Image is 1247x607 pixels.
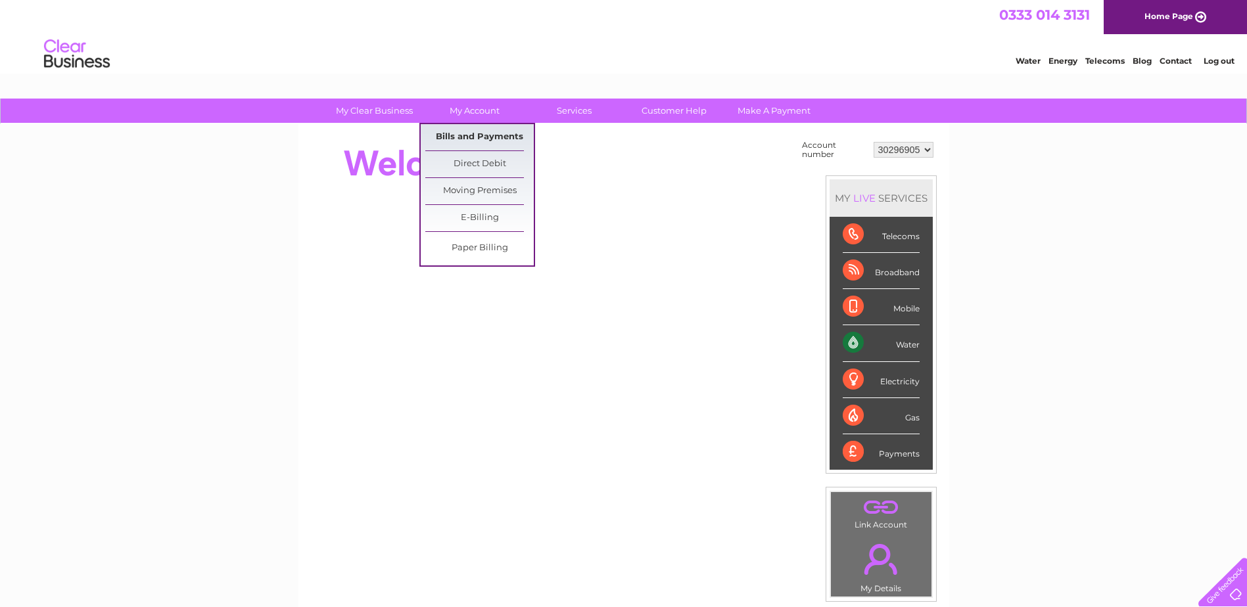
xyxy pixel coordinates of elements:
[420,99,529,123] a: My Account
[1085,56,1125,66] a: Telecoms
[834,536,928,582] a: .
[1160,56,1192,66] a: Contact
[425,124,534,150] a: Bills and Payments
[843,434,920,470] div: Payments
[425,178,534,204] a: Moving Premises
[830,533,932,597] td: My Details
[843,289,920,325] div: Mobile
[425,235,534,261] a: Paper Billing
[1016,56,1041,66] a: Water
[1204,56,1235,66] a: Log out
[851,192,878,204] div: LIVE
[799,137,870,162] td: Account number
[843,398,920,434] div: Gas
[520,99,628,123] a: Services
[43,34,110,74] img: logo.png
[843,217,920,253] div: Telecoms
[620,99,728,123] a: Customer Help
[843,362,920,398] div: Electricity
[320,99,429,123] a: My Clear Business
[720,99,828,123] a: Make A Payment
[425,151,534,177] a: Direct Debit
[314,7,935,64] div: Clear Business is a trading name of Verastar Limited (registered in [GEOGRAPHIC_DATA] No. 3667643...
[1048,56,1077,66] a: Energy
[830,179,933,217] div: MY SERVICES
[1133,56,1152,66] a: Blog
[843,325,920,361] div: Water
[830,491,932,533] td: Link Account
[425,205,534,231] a: E-Billing
[999,7,1090,23] a: 0333 014 3131
[843,253,920,289] div: Broadband
[834,495,928,518] a: .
